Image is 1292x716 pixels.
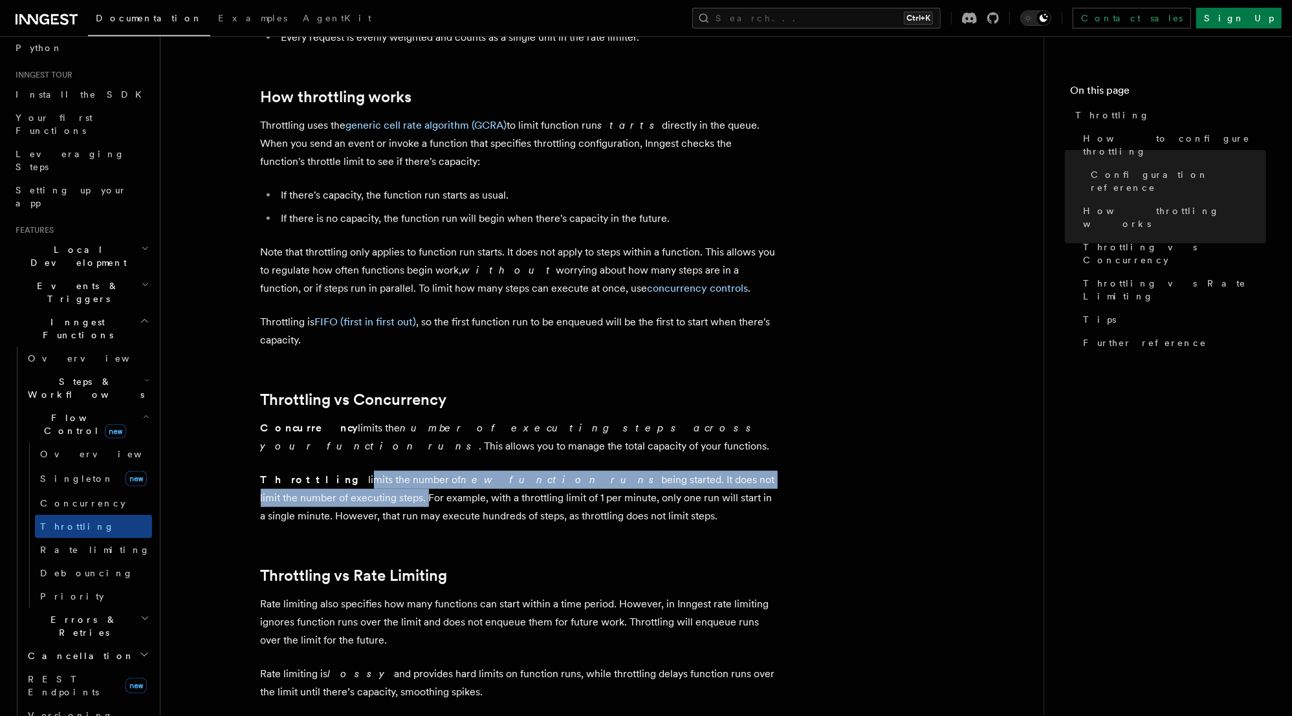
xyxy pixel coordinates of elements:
[35,492,152,515] a: Concurrency
[28,674,99,697] span: REST Endpoints
[648,282,749,294] a: concurrency controls
[261,243,778,298] p: Note that throttling only applies to function run starts. It does not apply to steps within a fun...
[23,347,152,370] a: Overview
[1078,235,1266,272] a: Throttling vs Concurrency
[1091,168,1266,194] span: Configuration reference
[261,88,412,106] a: How throttling works
[278,210,778,228] li: If there is no capacity, the function run will begin when there's capacity in the future.
[10,142,152,179] a: Leveraging Steps
[40,568,133,578] span: Debouncing
[23,608,152,644] button: Errors & Retries
[23,411,142,437] span: Flow Control
[278,186,778,204] li: If there's capacity, the function run starts as usual.
[1073,8,1191,28] a: Contact sales
[1083,336,1207,349] span: Further reference
[1083,132,1266,158] span: How to configure throttling
[28,353,161,363] span: Overview
[23,649,135,662] span: Cancellation
[1078,308,1266,331] a: Tips
[210,4,295,35] a: Examples
[218,13,287,23] span: Examples
[261,665,778,701] p: Rate limiting is and provides hard limits on function runs, while throttling delays function runs...
[10,106,152,142] a: Your first Functions
[23,370,152,406] button: Steps & Workflows
[1075,109,1150,122] span: Throttling
[1078,272,1266,308] a: Throttling vs Rate Limiting
[1020,10,1051,26] button: Toggle dark mode
[904,12,933,25] kbd: Ctrl+K
[96,13,203,23] span: Documentation
[40,521,115,532] span: Throttling
[35,442,152,466] a: Overview
[23,442,152,608] div: Flow Controlnew
[10,179,152,215] a: Setting up your app
[23,406,152,442] button: Flow Controlnew
[261,116,778,171] p: Throttling uses the to limit function run directly in the queue. When you send an event or invoke...
[40,498,126,508] span: Concurrency
[261,567,448,585] a: Throttling vs Rate Limiting
[105,424,126,439] span: new
[16,185,127,208] span: Setting up your app
[16,89,149,100] span: Install the SDK
[10,274,152,310] button: Events & Triggers
[261,473,369,486] strong: Throttling
[1086,163,1266,199] a: Configuration reference
[303,13,371,23] span: AgentKit
[315,316,417,328] a: FIFO (first in first out)
[692,8,941,28] button: Search...Ctrl+K
[461,473,662,486] em: new function runs
[23,667,152,704] a: REST Endpointsnew
[598,119,662,131] em: starts
[1070,83,1266,103] h4: On this page
[261,419,778,455] p: limits the . This allows you to manage the total capacity of your functions.
[35,515,152,538] a: Throttling
[346,119,507,131] a: generic cell rate algorithm (GCRA)
[261,391,447,409] a: Throttling vs Concurrency
[328,667,395,680] em: lossy
[10,83,152,106] a: Install the SDK
[40,449,173,459] span: Overview
[10,243,141,269] span: Local Development
[23,613,140,639] span: Errors & Retries
[1083,277,1266,303] span: Throttling vs Rate Limiting
[23,375,144,401] span: Steps & Workflows
[88,4,210,36] a: Documentation
[40,545,150,555] span: Rate limiting
[16,149,125,172] span: Leveraging Steps
[16,113,93,136] span: Your first Functions
[35,561,152,585] a: Debouncing
[295,4,379,35] a: AgentKit
[10,279,141,305] span: Events & Triggers
[35,538,152,561] a: Rate limiting
[16,43,63,53] span: Python
[261,471,778,525] p: limits the number of being started. It does not limit the number of executing steps. For example,...
[278,28,778,47] li: Every request is evenly weighted and counts as a single unit in the rate limiter.
[126,471,147,486] span: new
[23,644,152,667] button: Cancellation
[261,422,759,452] em: number of executing steps across your function runs
[10,310,152,347] button: Inngest Functions
[10,225,54,235] span: Features
[1078,199,1266,235] a: How throttling works
[1078,331,1266,354] a: Further reference
[10,70,72,80] span: Inngest tour
[462,264,556,276] em: without
[35,466,152,492] a: Singletonnew
[10,36,152,60] a: Python
[10,316,140,342] span: Inngest Functions
[261,422,358,434] strong: Concurrency
[1070,103,1266,127] a: Throttling
[40,591,104,602] span: Priority
[10,238,152,274] button: Local Development
[126,678,147,693] span: new
[1196,8,1282,28] a: Sign Up
[1083,204,1266,230] span: How throttling works
[261,313,778,349] p: Throttling is , so the first function run to be enqueued will be the first to start when there's ...
[261,595,778,649] p: Rate limiting also specifies how many functions can start within a time period. However, in Innge...
[40,473,114,484] span: Singleton
[1083,241,1266,266] span: Throttling vs Concurrency
[35,585,152,608] a: Priority
[1083,313,1116,326] span: Tips
[1078,127,1266,163] a: How to configure throttling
